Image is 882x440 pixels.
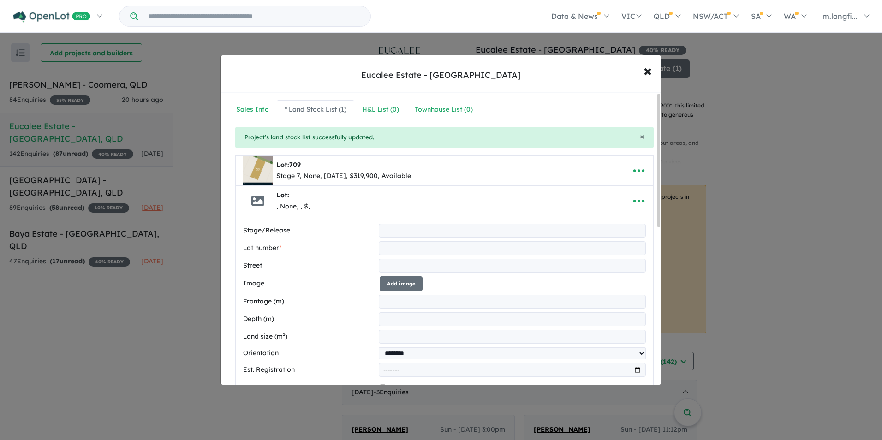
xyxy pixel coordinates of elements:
[276,161,301,169] b: Lot:
[243,243,375,254] label: Lot number
[243,331,375,342] label: Land size (m²)
[415,104,473,115] div: Townhouse List ( 0 )
[243,278,376,289] label: Image
[644,60,652,80] span: ×
[243,364,375,375] label: Est. Registration
[276,191,289,199] b: Lot:
[285,104,346,115] div: * Land Stock List ( 1 )
[361,69,521,81] div: Eucalee Estate - [GEOGRAPHIC_DATA]
[243,384,376,395] label: Titled land
[289,161,301,169] span: 709
[236,104,269,115] div: Sales Info
[140,6,369,26] input: Try estate name, suburb, builder or developer
[243,225,375,236] label: Stage/Release
[243,314,375,325] label: Depth (m)
[243,348,375,359] label: Orientation
[380,276,423,291] button: Add image
[276,171,411,182] div: Stage 7, None, [DATE], $319,900, Available
[822,12,858,21] span: m.langfi...
[243,296,375,307] label: Frontage (m)
[640,131,644,142] span: ×
[243,260,375,271] label: Street
[235,127,654,148] div: Project's land stock list successfully updated.
[243,156,273,185] img: Eucalee%20Estate%20-%20Gleneagle%20-%20Lot%20709___1756444048.jpg
[640,132,644,141] button: Close
[13,11,90,23] img: Openlot PRO Logo White
[362,104,399,115] div: H&L List ( 0 )
[276,201,310,212] div: , None, , $,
